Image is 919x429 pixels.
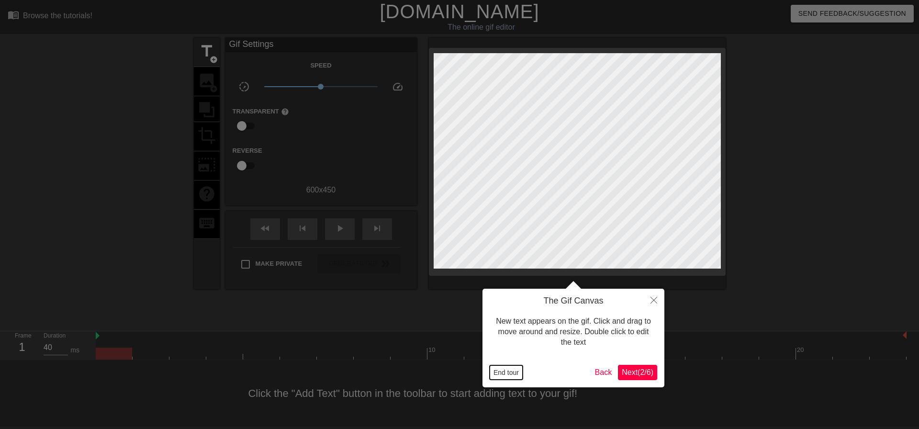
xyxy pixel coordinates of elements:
[490,365,523,380] button: End tour
[490,296,657,306] h4: The Gif Canvas
[643,289,664,311] button: Close
[591,365,616,380] button: Back
[618,365,657,380] button: Next
[490,306,657,358] div: New text appears on the gif. Click and drag to move around and resize. Double click to edit the text
[622,368,653,376] span: Next ( 2 / 6 )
